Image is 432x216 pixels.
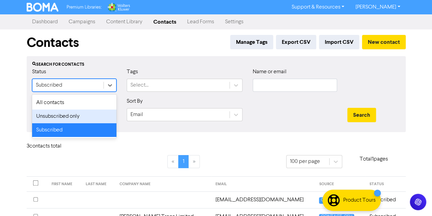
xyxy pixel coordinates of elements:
[101,15,148,29] a: Content Library
[350,2,405,13] a: [PERSON_NAME]
[319,35,359,49] button: Import CSV
[319,197,354,204] span: CONTACT-CSV
[130,111,143,119] div: Email
[286,2,350,13] a: Support & Resources
[27,15,63,29] a: Dashboard
[32,68,46,76] label: Status
[398,183,432,216] iframe: Chat Widget
[178,155,189,168] a: Page 1 is your current page
[230,35,273,49] button: Manage Tags
[347,108,376,122] button: Search
[127,68,138,76] label: Tags
[315,177,365,192] th: SOURCE
[130,81,149,89] div: Select...
[27,143,81,150] h6: 3 contact s total
[182,15,220,29] a: Lead Forms
[36,81,62,89] div: Subscribed
[27,3,59,12] img: BOMA Logo
[63,15,101,29] a: Campaigns
[290,157,320,166] div: 100 per page
[32,123,116,137] div: Subscribed
[365,177,406,192] th: STATUS
[220,15,249,29] a: Settings
[211,177,315,192] th: EMAIL
[115,177,211,192] th: COMPANY NAME
[32,110,116,123] div: Unsubscribed only
[32,62,400,68] div: Search for contacts
[148,15,182,29] a: Contacts
[276,35,316,49] button: Export CSV
[362,35,406,49] button: New contact
[82,177,115,192] th: LAST NAME
[67,5,101,10] span: Premium Libraries:
[32,96,116,110] div: All contacts
[342,155,406,163] p: Total 1 pages
[27,35,79,51] h1: Contacts
[365,191,406,208] td: Subscribed
[211,191,315,208] td: doddlyn5@gmail.com
[107,3,130,12] img: Wolters Kluwer
[253,68,287,76] label: Name or email
[47,177,81,192] th: FIRST NAME
[127,97,143,105] label: Sort By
